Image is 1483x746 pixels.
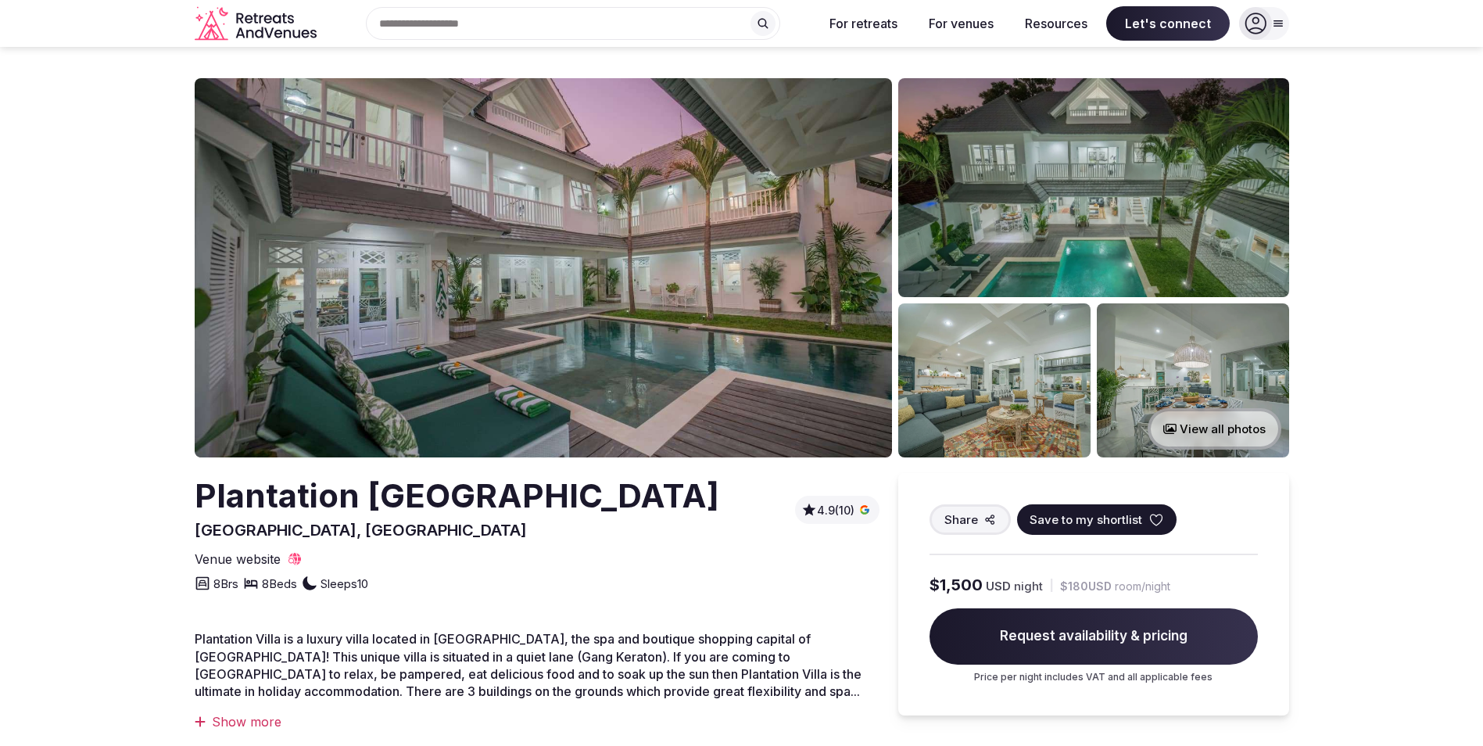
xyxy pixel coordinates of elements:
button: View all photos [1148,408,1281,450]
div: Show more [195,713,879,730]
span: $1,500 [930,574,983,596]
span: 4.9 (10) [817,503,854,518]
div: | [1049,577,1054,594]
img: Venue gallery photo [1097,303,1289,457]
a: Visit the homepage [195,6,320,41]
img: Venue cover photo [195,78,892,457]
button: For retreats [817,6,910,41]
svg: Retreats and Venues company logo [195,6,320,41]
span: Let's connect [1106,6,1230,41]
span: 8 Beds [262,576,297,592]
button: For venues [916,6,1006,41]
span: Venue website [195,551,281,568]
span: [GEOGRAPHIC_DATA], [GEOGRAPHIC_DATA] [195,521,527,540]
button: 4.9(10) [801,502,873,518]
img: Venue gallery photo [898,303,1091,457]
span: Plantation Villa is a luxury villa located in [GEOGRAPHIC_DATA], the spa and boutique shopping ca... [195,631,862,699]
button: Share [930,504,1011,535]
span: 8 Brs [213,576,238,592]
h2: Plantation [GEOGRAPHIC_DATA] [195,473,719,519]
button: Save to my shortlist [1017,504,1177,535]
span: Sleeps 10 [321,576,368,592]
span: Save to my shortlist [1030,511,1142,528]
span: night [1014,578,1043,594]
img: Venue gallery photo [898,78,1289,297]
a: Venue website [195,551,303,568]
span: $180 USD [1060,579,1112,594]
span: Request availability & pricing [930,608,1258,665]
span: room/night [1115,579,1170,594]
button: Resources [1012,6,1100,41]
span: USD [986,578,1011,594]
span: Share [944,511,978,528]
p: Price per night includes VAT and all applicable fees [930,671,1258,684]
